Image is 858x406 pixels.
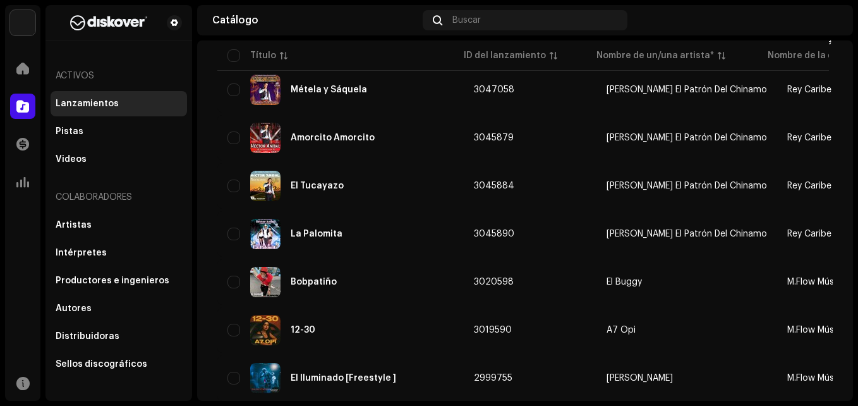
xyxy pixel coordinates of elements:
div: [PERSON_NAME] [607,374,673,383]
re-m-nav-item: Pistas [51,119,187,144]
span: 3045884 [474,181,514,190]
div: ID del lanzamiento [464,49,546,62]
img: ec8d7494-fe66-4698-ae53-12da432b4390 [250,123,281,153]
span: 3045890 [474,230,514,238]
span: 3045879 [474,133,514,142]
div: Bobpatiño [291,278,337,286]
img: 49598cd8-728e-4b57-98c4-b754c717ab74 [250,267,281,297]
span: Buscar [452,15,481,25]
re-m-nav-item: Sellos discográficos [51,352,187,377]
re-m-nav-item: Videos [51,147,187,172]
div: Amorcito Amorcito [291,133,375,142]
div: Nombre de un/una artista* [596,49,714,62]
span: 3020598 [474,278,514,286]
span: 2999755 [474,374,512,383]
re-m-nav-item: Distribuidoras [51,324,187,349]
re-a-nav-header: Activos [51,61,187,91]
img: b627a117-4a24-417a-95e9-2d0c90689367 [56,15,162,30]
div: El Iluminado [Freestyle ] [291,374,396,383]
div: Artistas [56,220,92,230]
div: Videos [56,154,87,164]
div: 12-30 [291,326,315,335]
img: 0d462f34-4dc9-4ba0-b1b5-12fa5d7e29ff [818,10,838,30]
span: Héctor Aníbal El Patrón Del Chinamo [607,85,767,94]
div: [PERSON_NAME] El Patrón Del Chinamo [607,133,767,142]
div: Productores e ingenieros [56,276,169,286]
img: e0d78e4d-d095-4338-b3b3-5431ae941c81 [250,219,281,249]
span: 3019590 [474,326,512,335]
span: El Buggy [607,278,767,286]
img: e5edbf0c-681a-4586-9ac8-20291559b023 [250,75,281,105]
span: Daliko Yvngboy [607,374,767,383]
re-a-nav-header: Colaboradores [51,182,187,212]
div: Distribuidoras [56,331,119,341]
div: Autores [56,304,92,314]
div: El Buggy [607,278,642,286]
div: Sellos discográficos [56,359,147,369]
span: Héctor Aníbal El Patrón Del Chinamo [607,230,767,238]
div: [PERSON_NAME] El Patrón Del Chinamo [607,85,767,94]
re-m-nav-item: Autores [51,296,187,321]
div: Pistas [56,126,83,137]
div: Título [250,49,276,62]
img: 297a105e-aa6c-4183-9ff4-27133c00f2e2 [10,10,35,35]
re-m-nav-item: Productores e ingenieros [51,268,187,293]
span: A7 Opi [607,326,767,335]
span: Héctor Aníbal El Patrón Del Chinamo [607,133,767,142]
div: Catálogo [212,15,418,25]
div: [PERSON_NAME] El Patrón Del Chinamo [607,181,767,190]
div: Lanzamientos [56,99,119,109]
re-m-nav-item: Intérpretes [51,240,187,266]
div: La Palomita [291,230,342,238]
span: Héctor Aníbal El Patrón Del Chinamo [607,181,767,190]
span: 3047058 [474,85,514,94]
img: 71f8f3e8-4bc3-4bdf-8745-78cfbfff6db8 [250,171,281,201]
img: ef4f4b79-4510-4474-bd08-a82ca40a0178 [250,315,281,345]
div: Métela y Sáquela [291,85,367,94]
div: Intérpretes [56,248,107,258]
img: 3f1e8147-27e3-41ac-9f02-98733e1cd9a3 [250,363,281,393]
re-m-nav-item: Lanzamientos [51,91,187,116]
div: [PERSON_NAME] El Patrón Del Chinamo [607,230,767,238]
re-m-nav-item: Artistas [51,212,187,238]
div: El Tucayazo [291,181,344,190]
div: A7 Opi [607,326,636,335]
